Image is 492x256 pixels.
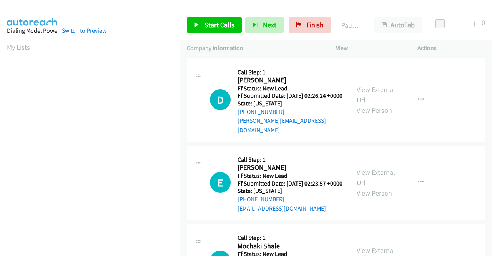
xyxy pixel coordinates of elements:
[238,92,343,100] h5: Ff Submitted Date: [DATE] 02:26:24 +0000
[341,20,361,30] p: Paused
[238,156,342,164] h5: Call Step: 1
[7,43,30,52] a: My Lists
[336,44,404,53] p: View
[238,69,343,76] h5: Call Step: 1
[417,44,485,53] p: Actions
[374,17,422,33] button: AutoTab
[238,180,342,187] h5: Ff Submitted Date: [DATE] 02:23:57 +0000
[238,205,326,212] a: [EMAIL_ADDRESS][DOMAIN_NAME]
[357,168,395,187] a: View External Url
[210,89,231,110] h1: D
[289,17,331,33] a: Finish
[210,172,231,193] h1: E
[238,172,342,180] h5: Ff Status: New Lead
[62,27,106,34] a: Switch to Preview
[238,242,340,251] h2: Mochaki Shale
[238,196,284,203] a: [PHONE_NUMBER]
[482,17,485,28] div: 0
[210,172,231,193] div: The call is yet to be attempted
[245,17,284,33] button: Next
[238,234,342,242] h5: Call Step: 1
[263,20,276,29] span: Next
[357,106,392,115] a: View Person
[204,20,234,29] span: Start Calls
[357,189,392,197] a: View Person
[238,85,343,92] h5: Ff Status: New Lead
[238,100,343,107] h5: State: [US_STATE]
[238,163,340,172] h2: [PERSON_NAME]
[187,17,242,33] a: Start Calls
[238,108,284,115] a: [PHONE_NUMBER]
[7,26,173,35] div: Dialing Mode: Power |
[187,44,322,53] p: Company Information
[357,85,395,104] a: View External Url
[238,76,340,85] h2: [PERSON_NAME]
[210,89,231,110] div: The call is yet to be attempted
[439,21,475,27] div: Delay between calls (in seconds)
[306,20,324,29] span: Finish
[238,117,326,134] a: [PERSON_NAME][EMAIL_ADDRESS][DOMAIN_NAME]
[238,187,342,195] h5: State: [US_STATE]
